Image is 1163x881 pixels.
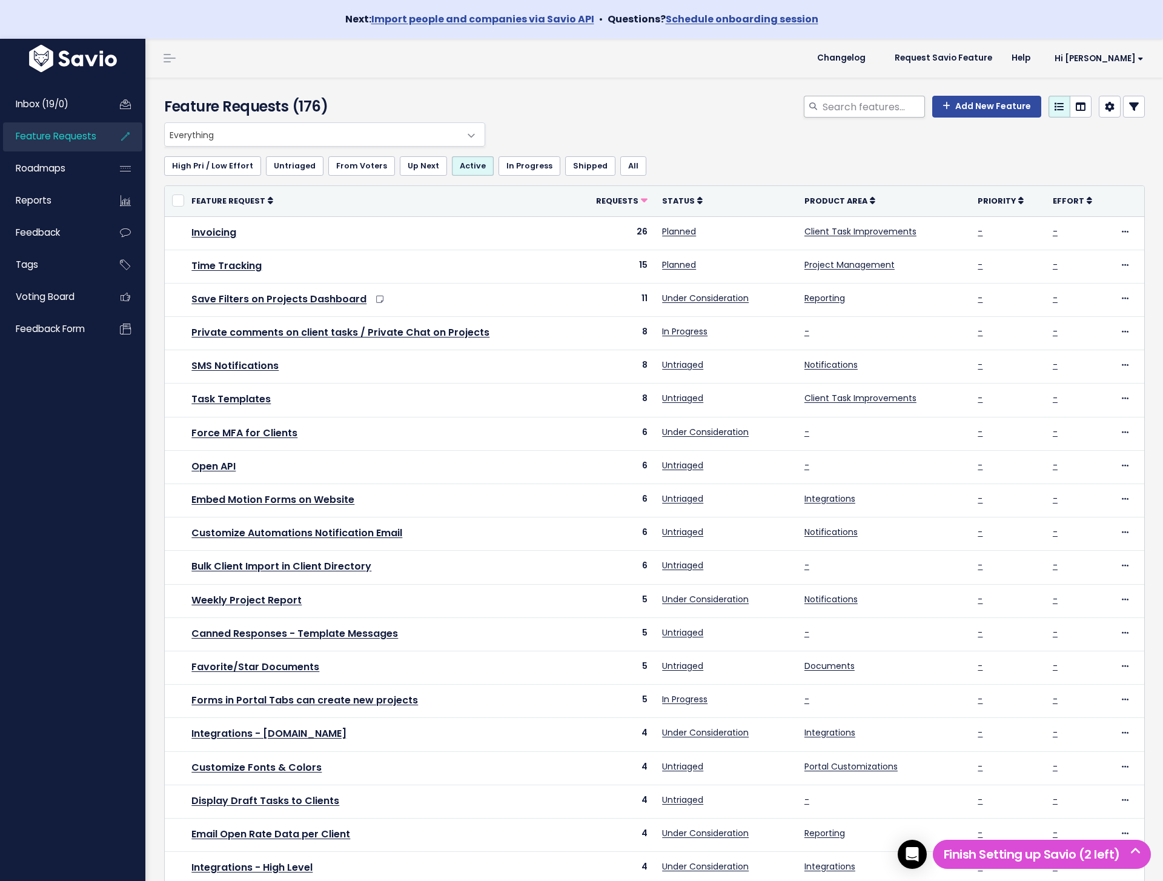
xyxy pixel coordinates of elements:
a: - [978,627,982,639]
a: - [1053,593,1058,605]
a: Reporting [804,827,845,839]
a: Customize Automations Notification Email [191,526,402,540]
a: - [1053,760,1058,773]
a: Untriaged [662,493,703,505]
td: 6 [574,517,655,551]
a: - [1053,325,1058,337]
td: 6 [574,551,655,584]
a: Hi [PERSON_NAME] [1040,49,1153,68]
a: Under Consideration [662,426,749,438]
a: - [978,459,982,471]
a: - [978,292,982,304]
span: Feedback form [16,322,85,335]
td: 5 [574,651,655,684]
a: In Progress [662,325,707,337]
span: Feature Request [191,196,265,206]
a: - [978,392,982,404]
a: - [978,760,982,773]
a: - [1053,493,1058,505]
a: Under Consideration [662,827,749,839]
a: Notifications [804,526,858,538]
td: 4 [574,751,655,785]
a: Voting Board [3,283,101,311]
a: Up Next [400,156,447,176]
a: Roadmaps [3,155,101,182]
span: • [599,12,603,26]
a: Favorite/Star Documents [191,660,319,674]
a: - [1053,559,1058,571]
a: - [804,426,809,438]
a: - [978,660,982,672]
a: Product Area [804,194,875,207]
a: Request Savio Feature [885,49,1002,67]
td: 4 [574,785,655,818]
a: Schedule onboarding session [666,12,818,26]
span: Feedback [16,226,60,239]
a: Untriaged [662,627,703,639]
a: Display Draft Tasks to Clients [191,794,339,808]
a: - [1053,526,1058,538]
a: - [978,493,982,505]
td: 8 [574,350,655,384]
a: Client Task Improvements [804,225,916,238]
a: Task Templates [191,392,271,406]
span: Voting Board [16,290,75,303]
a: Untriaged [266,156,323,176]
a: Force MFA for Clients [191,426,297,440]
a: Feedback [3,219,101,247]
a: Shipped [565,156,615,176]
span: Feature Requests [16,130,96,142]
a: High Pri / Low Effort [164,156,261,176]
a: Untriaged [662,794,703,806]
a: Reports [3,187,101,214]
a: Integrations - High Level [191,860,313,874]
span: Requests [596,196,638,206]
a: Untriaged [662,760,703,773]
a: Planned [662,259,696,271]
strong: Next: [345,12,594,26]
td: 26 [574,216,655,250]
a: Inbox (19/0) [3,90,101,118]
a: Effort [1053,194,1092,207]
td: 5 [574,617,655,651]
a: - [978,559,982,571]
a: - [978,225,982,238]
a: - [1053,426,1058,438]
a: Client Task Improvements [804,392,916,404]
a: All [620,156,646,176]
a: Import people and companies via Savio API [371,12,594,26]
a: Email Open Rate Data per Client [191,827,350,841]
strong: Questions? [608,12,818,26]
a: Untriaged [662,559,703,571]
a: Project Management [804,259,895,271]
a: Notifications [804,359,858,371]
a: Private comments on client tasks / Private Chat on Projects [191,325,489,339]
a: Reporting [804,292,845,304]
a: - [804,459,809,471]
a: Requests [596,194,648,207]
h5: Finish Setting up Savio (2 left) [938,845,1145,863]
a: Documents [804,660,855,672]
a: - [804,794,809,806]
a: - [978,526,982,538]
a: Open API [191,459,236,473]
span: Inbox (19/0) [16,98,68,110]
span: Tags [16,258,38,271]
a: - [1053,292,1058,304]
span: Reports [16,194,51,207]
h4: Feature Requests (176) [164,96,479,118]
a: Integrations [804,493,855,505]
td: 4 [574,718,655,751]
a: - [1053,459,1058,471]
a: Untriaged [662,359,703,371]
a: - [1053,392,1058,404]
a: Untriaged [662,392,703,404]
a: Status [662,194,703,207]
a: Canned Responses - Template Messages [191,627,398,640]
a: - [978,794,982,806]
a: - [978,359,982,371]
span: Changelog [817,54,866,62]
a: Feature Request [191,194,273,207]
a: - [978,827,982,839]
a: Untriaged [662,459,703,471]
